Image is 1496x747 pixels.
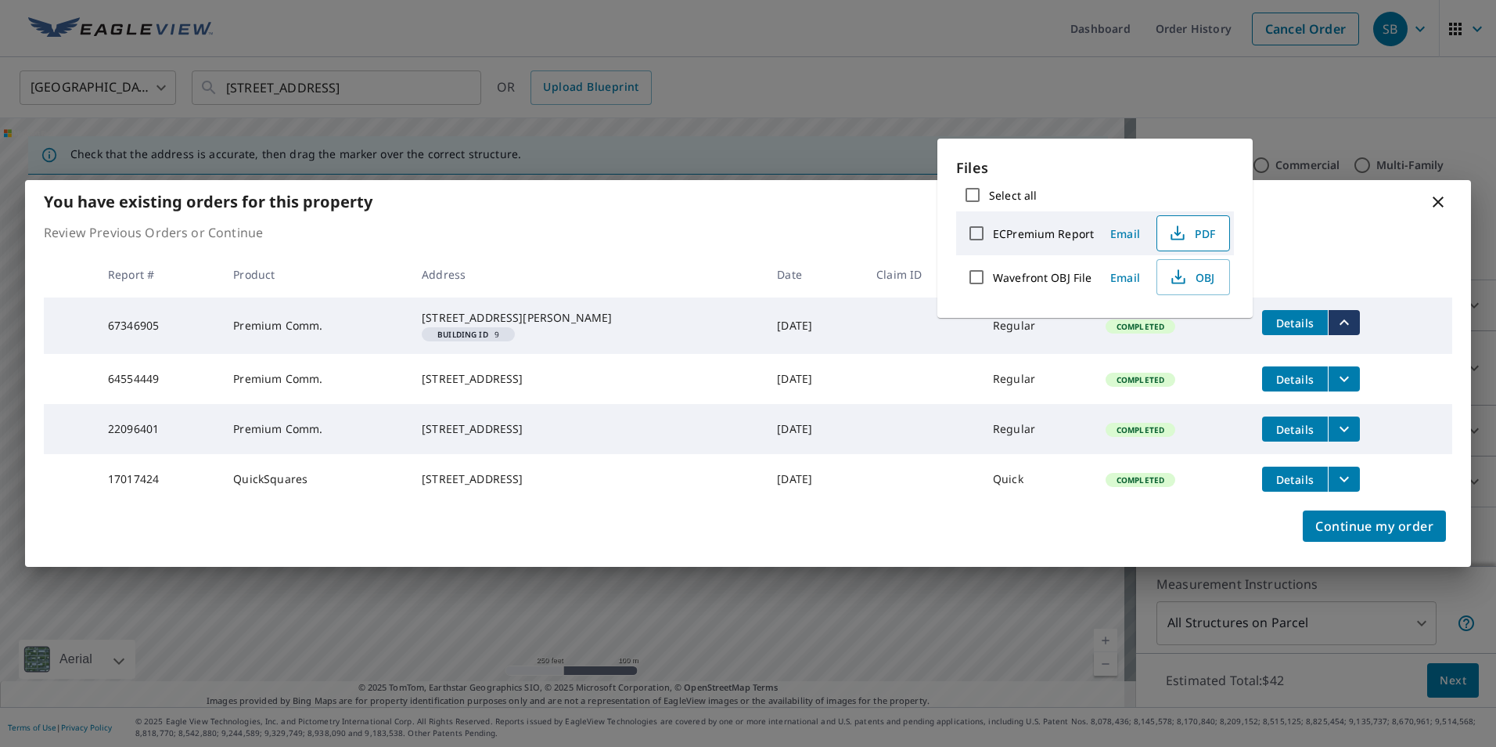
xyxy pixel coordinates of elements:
td: Regular [980,354,1093,404]
th: Address [409,251,764,298]
td: 17017424 [95,454,221,504]
span: Details [1271,472,1318,487]
th: Product [221,251,409,298]
span: Email [1106,226,1144,241]
th: Date [764,251,864,298]
td: Regular [980,404,1093,454]
td: QuickSquares [221,454,409,504]
button: filesDropdownBtn-22096401 [1328,417,1360,442]
button: Email [1100,222,1150,246]
td: Premium Comm. [221,404,409,454]
td: 67346905 [95,298,221,354]
span: Completed [1107,321,1174,332]
button: detailsBtn-22096401 [1262,417,1328,442]
button: filesDropdownBtn-64554449 [1328,366,1360,392]
label: Wavefront OBJ File [993,270,1091,285]
span: OBJ [1167,268,1217,287]
button: filesDropdownBtn-67346905 [1328,310,1360,335]
td: 64554449 [95,354,221,404]
td: Quick [980,454,1093,504]
td: [DATE] [764,298,864,354]
label: Select all [989,188,1037,203]
td: [DATE] [764,454,864,504]
button: Email [1100,265,1150,290]
span: 9 [428,330,509,338]
th: Report # [95,251,221,298]
span: Continue my order [1315,515,1433,537]
p: Files [956,157,1234,179]
button: PDF [1156,215,1230,251]
td: 22096401 [95,404,221,454]
span: Details [1271,422,1318,437]
p: Review Previous Orders or Continue [44,223,1452,242]
button: filesDropdownBtn-17017424 [1328,467,1360,492]
span: Completed [1107,475,1174,485]
td: [DATE] [764,404,864,454]
button: detailsBtn-64554449 [1262,366,1328,392]
th: Claim ID [864,251,980,298]
button: OBJ [1156,259,1230,295]
td: Premium Comm. [221,354,409,404]
span: Completed [1107,374,1174,385]
td: Premium Comm. [221,298,409,354]
td: [DATE] [764,354,864,404]
div: [STREET_ADDRESS] [422,471,752,487]
div: [STREET_ADDRESS] [422,371,752,387]
span: Email [1106,270,1144,285]
span: Details [1271,372,1318,387]
em: Building ID [437,330,488,338]
button: detailsBtn-17017424 [1262,467,1328,492]
label: ECPremium Report [993,226,1094,241]
b: You have existing orders for this property [44,191,372,212]
div: [STREET_ADDRESS] [422,421,752,437]
div: [STREET_ADDRESS][PERSON_NAME] [422,310,752,326]
td: Regular [980,298,1093,354]
button: detailsBtn-67346905 [1262,310,1328,335]
span: Details [1271,316,1318,330]
span: Completed [1107,424,1174,435]
button: Continue my order [1303,511,1446,542]
span: PDF [1167,224,1217,243]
